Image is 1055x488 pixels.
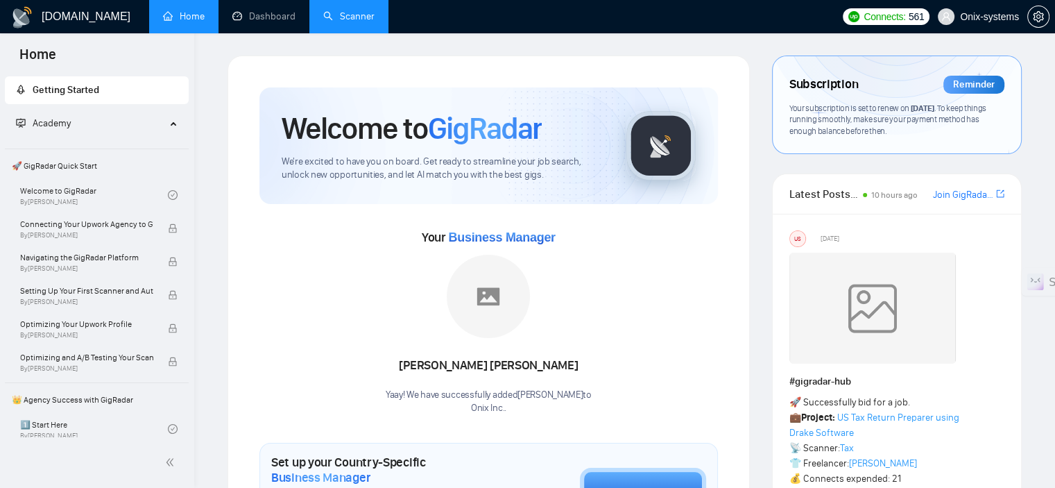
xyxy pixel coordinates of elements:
[168,190,178,200] span: check-circle
[8,44,67,74] span: Home
[168,424,178,434] span: check-circle
[163,10,205,22] a: homeHome
[941,12,951,22] span: user
[6,152,187,180] span: 🚀 GigRadar Quick Start
[20,284,153,298] span: Setting Up Your First Scanner and Auto-Bidder
[849,457,917,469] a: [PERSON_NAME]
[864,9,905,24] span: Connects:
[386,402,592,415] p: Onix Inc. .
[33,117,71,129] span: Academy
[626,111,696,180] img: gigradar-logo.png
[790,231,805,246] div: US
[909,9,924,24] span: 561
[5,76,189,104] li: Getting Started
[933,187,993,203] a: Join GigRadar Slack Community
[282,155,604,182] span: We're excited to have you on board. Get ready to streamline your job search, unlock new opportuni...
[20,264,153,273] span: By [PERSON_NAME]
[911,103,934,113] span: [DATE]
[168,323,178,333] span: lock
[789,73,858,96] span: Subscription
[20,364,153,373] span: By [PERSON_NAME]
[20,180,168,210] a: Welcome to GigRadarBy[PERSON_NAME]
[165,455,179,469] span: double-left
[20,231,153,239] span: By [PERSON_NAME]
[271,470,370,485] span: Business Manager
[789,374,1004,389] h1: # gigradar-hub
[16,117,71,129] span: Academy
[386,354,592,378] div: [PERSON_NAME] [PERSON_NAME]
[168,290,178,300] span: lock
[428,110,542,147] span: GigRadar
[271,455,511,485] h1: Set up your Country-Specific
[20,251,153,264] span: Navigating the GigRadar Platform
[448,230,555,244] span: Business Manager
[789,103,986,136] span: Your subscription is set to renew on . To keep things running smoothly, make sure your payment me...
[6,386,187,414] span: 👑 Agency Success with GigRadar
[168,357,178,367] span: lock
[386,389,592,415] div: Yaay! We have successfully added [PERSON_NAME] to
[20,351,153,364] span: Optimizing and A/B Testing Your Scanner for Better Results
[789,412,959,439] a: US Tax Return Preparer using Drake Software
[20,317,153,331] span: Optimizing Your Upwork Profile
[848,11,859,22] img: upwork-logo.png
[20,217,153,231] span: Connecting Your Upwork Agency to GigRadar
[282,110,542,147] h1: Welcome to
[789,185,859,203] span: Latest Posts from the GigRadar Community
[422,230,556,245] span: Your
[20,298,153,306] span: By [PERSON_NAME]
[1028,11,1049,22] span: setting
[943,76,1004,94] div: Reminder
[168,257,178,267] span: lock
[16,85,26,94] span: rocket
[16,118,26,128] span: fund-projection-screen
[447,255,530,338] img: placeholder.png
[11,6,33,28] img: logo
[33,84,99,96] span: Getting Started
[232,10,295,22] a: dashboardDashboard
[323,10,375,22] a: searchScanner
[1027,6,1049,28] button: setting
[789,253,956,364] img: weqQh+iSagEgQAAAABJRU5ErkJggg==
[871,190,918,200] span: 10 hours ago
[996,187,1004,201] a: export
[801,412,835,423] strong: Project:
[840,442,854,454] a: Tax
[1027,11,1049,22] a: setting
[821,233,839,245] span: [DATE]
[20,414,168,444] a: 1️⃣ Start HereBy[PERSON_NAME]
[996,188,1004,199] span: export
[168,224,178,233] span: lock
[20,331,153,339] span: By [PERSON_NAME]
